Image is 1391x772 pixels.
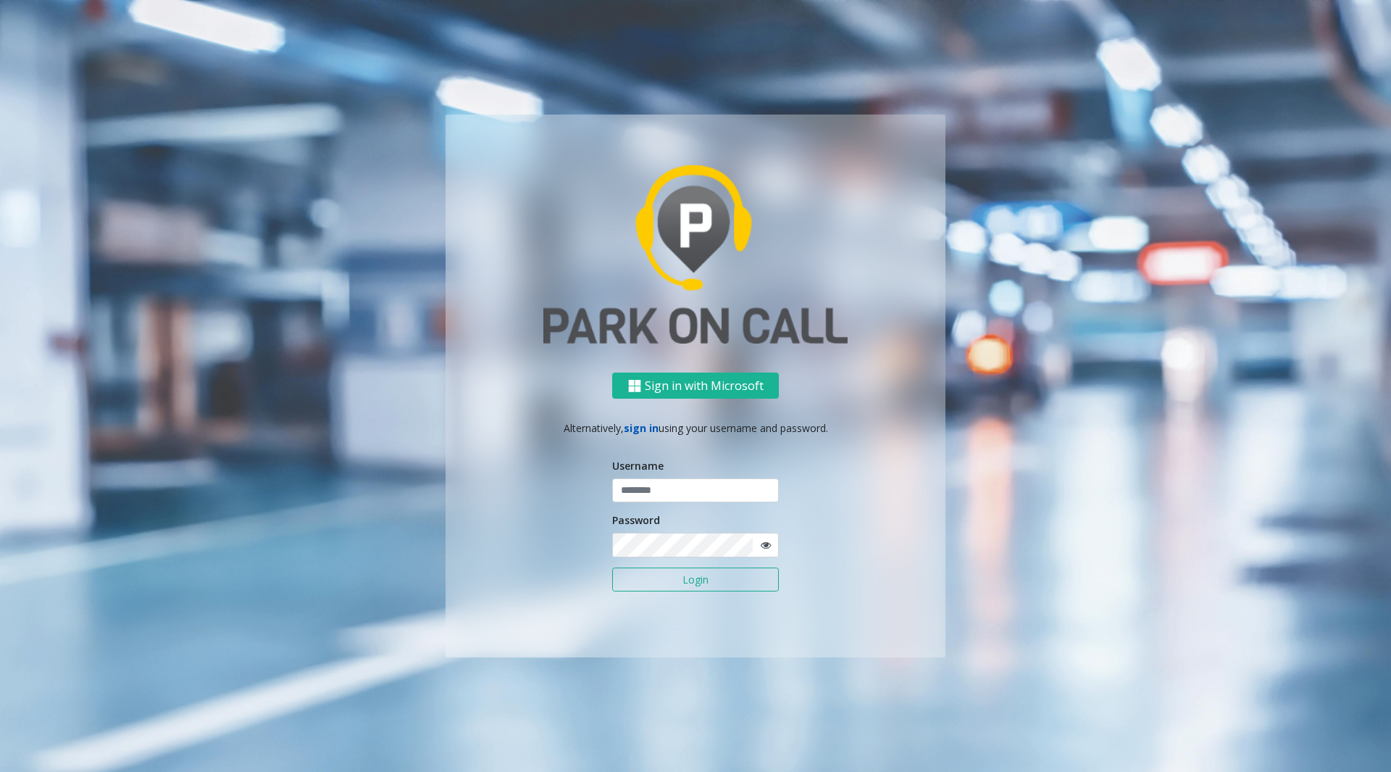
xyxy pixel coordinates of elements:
a: sign in [624,422,659,436]
label: Password [612,512,660,528]
label: Username [612,458,664,473]
button: Login [612,568,779,592]
button: Sign in with Microsoft [612,373,779,399]
p: Alternatively, using your username and password. [460,421,931,436]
